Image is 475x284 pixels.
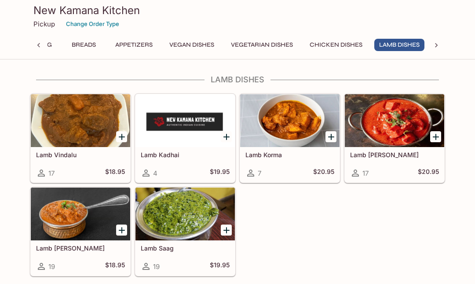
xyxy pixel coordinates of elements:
div: Lamb Kadhai [135,94,235,147]
span: 19 [48,262,55,271]
h3: New Kamana Kitchen [33,4,442,17]
span: 19 [153,262,160,271]
a: Lamb [PERSON_NAME]19$18.95 [30,187,131,276]
h5: $20.95 [418,168,439,178]
a: Lamb Saag19$19.95 [135,187,235,276]
p: Pickup [33,20,55,28]
h5: $18.95 [105,261,125,272]
h5: Lamb [PERSON_NAME] [350,151,439,159]
a: Lamb Korma7$20.95 [240,94,340,183]
div: Lamb Korma [240,94,340,147]
h5: Lamb Vindalu [36,151,125,159]
h5: $18.95 [105,168,125,178]
a: Lamb Kadhai4$19.95 [135,94,235,183]
div: Lamb Tikka Masala [345,94,444,147]
button: Chicken Dishes [305,39,367,51]
a: Lamb Vindalu17$18.95 [30,94,131,183]
h5: Lamb Korma [245,151,334,159]
button: Vegan Dishes [164,39,219,51]
button: Add Lamb Saag [221,225,232,236]
h5: $20.95 [313,168,334,178]
span: 4 [153,169,157,177]
h5: $19.95 [210,168,230,178]
span: 7 [258,169,261,177]
div: Lamb Vindalu [31,94,130,147]
button: Lamb Dishes [374,39,424,51]
button: Add Lamb Tikka Masala [430,131,441,142]
div: Lamb Curry [31,188,130,240]
h5: Lamb [PERSON_NAME] [36,244,125,252]
h5: $19.95 [210,261,230,272]
h5: Lamb Saag [141,244,230,252]
button: Change Order Type [62,17,123,31]
button: Breads [64,39,103,51]
h4: Lamb Dishes [30,75,445,85]
button: Vegetarian Dishes [226,39,298,51]
span: 17 [48,169,55,177]
button: Add Lamb Curry [116,225,127,236]
button: Add Lamb Kadhai [221,131,232,142]
button: Add Lamb Vindalu [116,131,127,142]
span: 17 [362,169,369,177]
h5: Lamb Kadhai [141,151,230,159]
a: Lamb [PERSON_NAME]17$20.95 [344,94,445,183]
button: Add Lamb Korma [325,131,336,142]
button: Appetizers [110,39,157,51]
div: Lamb Saag [135,188,235,240]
